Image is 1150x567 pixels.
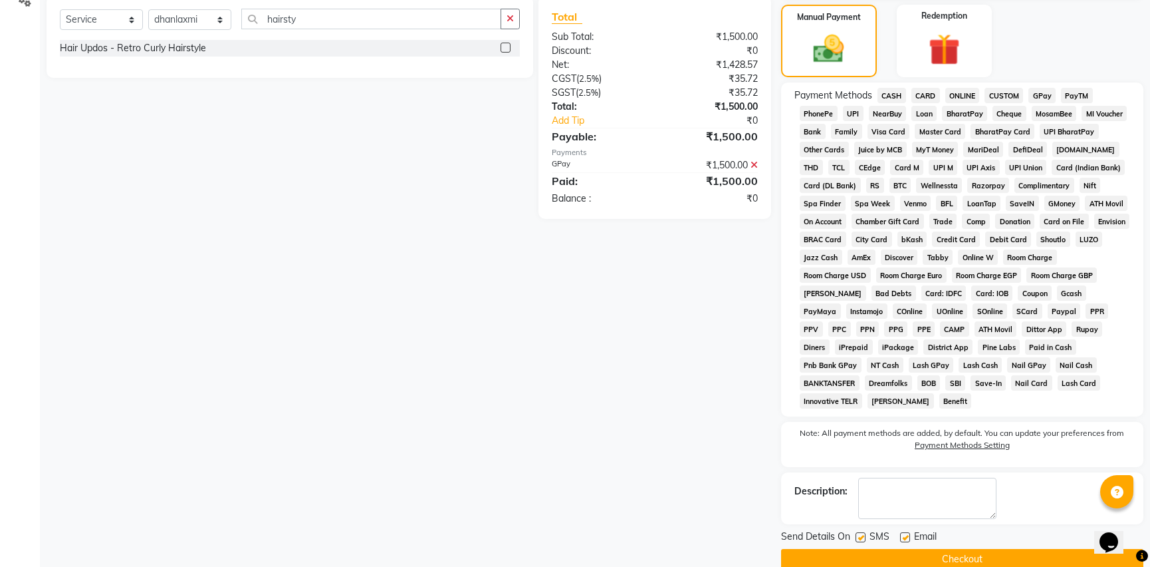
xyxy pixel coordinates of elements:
[542,192,655,206] div: Balance :
[846,303,887,319] span: Instamojo
[800,232,846,247] span: BRAC Card
[828,160,850,175] span: TCL
[1086,303,1108,319] span: PPR
[800,303,841,319] span: PayMaya
[542,86,655,100] div: ( )
[893,303,927,319] span: COnline
[869,530,889,546] span: SMS
[781,530,850,546] span: Send Details On
[940,321,969,337] span: CAMP
[800,142,849,157] span: Other Cards
[655,86,768,100] div: ₹35.72
[1082,106,1127,121] span: MI Voucher
[867,124,910,139] span: Visa Card
[911,106,937,121] span: Loan
[542,58,655,72] div: Net:
[1007,357,1050,373] span: Nail GPay
[945,375,965,391] span: SBI
[542,44,655,58] div: Discount:
[915,124,965,139] span: Master Card
[578,87,598,98] span: 2.5%
[900,196,931,211] span: Venmo
[800,357,862,373] span: Pnb Bank GPay
[936,196,957,211] span: BFL
[1085,196,1127,211] span: ATH Movil
[1003,250,1057,265] span: Room Charge
[1028,88,1056,103] span: GPay
[929,214,957,229] span: Trade
[921,10,967,22] label: Redemption
[655,58,768,72] div: ₹1,428.57
[794,89,872,102] span: Payment Methods
[800,321,823,337] span: PPV
[932,303,967,319] span: UOnline
[1094,214,1130,229] span: Envision
[1022,321,1066,337] span: Dittor App
[800,285,866,301] span: [PERSON_NAME]
[542,100,655,114] div: Total:
[828,321,851,337] span: PPC
[945,88,980,103] span: ONLINE
[1058,375,1101,391] span: Lash Card
[1005,160,1047,175] span: UPI Union
[1025,339,1076,355] span: Paid in Cash
[851,196,895,211] span: Spa Week
[975,321,1017,337] span: ATH Movil
[804,31,854,67] img: _cash.svg
[60,41,206,55] div: Hair Updos - Retro Curly Hairstyle
[800,160,823,175] span: THD
[921,285,967,301] span: Card: IDFC
[963,160,1000,175] span: UPI Axis
[890,160,923,175] span: Card M
[913,321,935,337] span: PPE
[655,192,768,206] div: ₹0
[995,214,1034,229] span: Donation
[794,427,1130,457] label: Note: All payment methods are added, by default. You can update your preferences from
[800,124,826,139] span: Bank
[655,173,768,189] div: ₹1,500.00
[881,250,918,265] span: Discover
[985,232,1031,247] span: Debit Card
[963,196,1000,211] span: LoanTap
[958,250,998,265] span: Online W
[655,100,768,114] div: ₹1,500.00
[971,124,1034,139] span: BharatPay Card
[852,232,892,247] span: City Card
[794,484,848,498] div: Description:
[848,250,875,265] span: AmEx
[897,232,927,247] span: bKash
[1036,232,1070,247] span: Shoutlo
[914,530,937,546] span: Email
[552,147,758,158] div: Payments
[1040,214,1089,229] span: Card on File
[952,268,1022,283] span: Room Charge EGP
[869,106,907,121] span: NearBuy
[1032,106,1077,121] span: MosamBee
[871,285,916,301] span: Bad Debts
[1072,321,1102,337] span: Rupay
[1052,142,1119,157] span: [DOMAIN_NAME]
[855,160,885,175] span: CEdge
[1094,514,1137,554] iframe: chat widget
[923,250,953,265] span: Tabby
[655,30,768,44] div: ₹1,500.00
[867,357,903,373] span: NT Cash
[1018,285,1052,301] span: Coupon
[1006,196,1039,211] span: SaveIN
[1076,232,1103,247] span: LUZO
[919,30,971,69] img: _gift.svg
[884,321,907,337] span: PPG
[542,30,655,44] div: Sub Total:
[552,10,582,24] span: Total
[800,214,846,229] span: On Account
[1057,285,1086,301] span: Gcash
[655,128,768,144] div: ₹1,500.00
[542,128,655,144] div: Payable:
[655,158,768,172] div: ₹1,500.00
[912,142,959,157] span: MyT Money
[1012,303,1042,319] span: SCard
[797,11,861,23] label: Manual Payment
[1026,268,1097,283] span: Room Charge GBP
[831,124,862,139] span: Family
[655,44,768,58] div: ₹0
